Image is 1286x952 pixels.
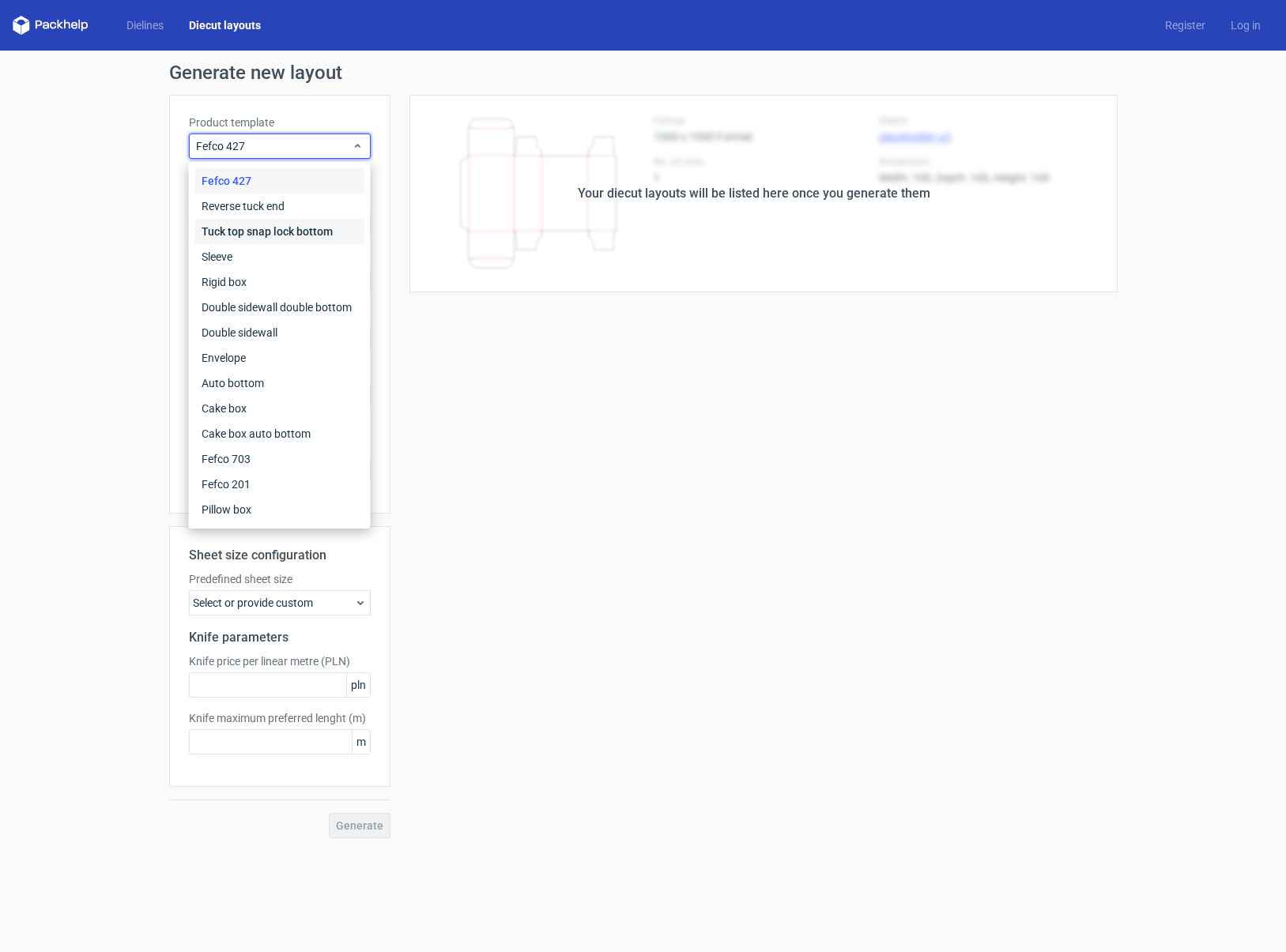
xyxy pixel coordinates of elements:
div: Double sidewall double bottom [195,295,364,320]
label: Knife price per linear metre (PLN) [189,653,371,669]
div: Pillow box [195,497,364,522]
div: Tuck top snap lock bottom [195,219,364,244]
div: Envelope [195,345,364,371]
div: Fefco 427 [195,168,364,194]
h2: Knife parameters [189,628,371,647]
a: Register [1152,17,1218,33]
div: Cake box [195,396,364,421]
div: Auto bottom [195,371,364,396]
div: Select or provide custom [189,590,371,615]
span: m [352,730,370,754]
a: Diecut layouts [176,17,273,33]
div: Cake box auto bottom [195,421,364,446]
div: Fefco 201 [195,472,364,497]
div: Sleeve [195,244,364,269]
label: Predefined sheet size [189,571,371,587]
div: Fefco 703 [195,446,364,472]
span: Fefco 427 [196,138,352,154]
span: pln [346,673,370,697]
h1: Generate new layout [169,63,1118,82]
label: Product template [189,115,371,130]
div: Your diecut layouts will be listed here once you generate them [578,184,930,203]
h2: Sheet size configuration [189,546,371,565]
label: Knife maximum preferred lenght (m) [189,710,371,726]
a: Log in [1218,17,1273,33]
div: Rigid box [195,269,364,295]
div: Reverse tuck end [195,194,364,219]
div: Double sidewall [195,320,364,345]
a: Dielines [114,17,176,33]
